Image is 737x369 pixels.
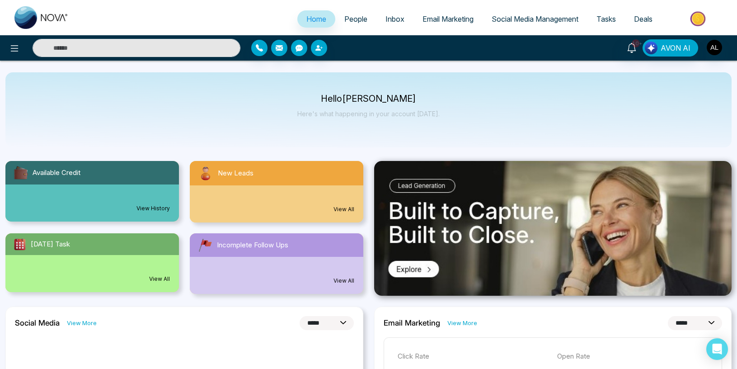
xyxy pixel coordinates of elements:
[707,40,722,55] img: User Avatar
[67,319,97,327] a: View More
[149,275,170,283] a: View All
[413,10,483,28] a: Email Marketing
[15,318,60,327] h2: Social Media
[333,205,354,213] a: View All
[297,10,335,28] a: Home
[621,39,643,55] a: 10+
[422,14,474,24] span: Email Marketing
[344,14,367,24] span: People
[184,161,369,222] a: New LeadsView All
[643,39,698,57] button: AVON AI
[297,110,440,118] p: Here's what happening in your account [DATE].
[661,43,690,53] span: AVON AI
[197,237,213,253] img: followUps.svg
[557,351,708,362] p: Open Rate
[625,10,662,28] a: Deals
[306,14,326,24] span: Home
[634,14,653,24] span: Deals
[218,168,253,179] span: New Leads
[297,95,440,103] p: Hello [PERSON_NAME]
[587,10,625,28] a: Tasks
[333,277,354,285] a: View All
[483,10,587,28] a: Social Media Management
[398,351,549,362] p: Click Rate
[14,6,69,29] img: Nova CRM Logo
[666,9,732,29] img: Market-place.gif
[197,165,214,182] img: newLeads.svg
[33,168,80,178] span: Available Credit
[385,14,404,24] span: Inbox
[184,233,369,294] a: Incomplete Follow UpsView All
[136,204,170,213] a: View History
[376,10,413,28] a: Inbox
[13,165,29,181] img: availableCredit.svg
[384,318,440,327] h2: Email Marketing
[596,14,616,24] span: Tasks
[13,237,27,251] img: todayTask.svg
[31,239,70,250] span: [DATE] Task
[217,240,288,251] span: Incomplete Follow Ups
[706,338,728,360] div: Open Intercom Messenger
[632,39,640,47] span: 10+
[645,42,657,54] img: Lead Flow
[374,161,732,296] img: .
[335,10,376,28] a: People
[492,14,578,24] span: Social Media Management
[447,319,477,327] a: View More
